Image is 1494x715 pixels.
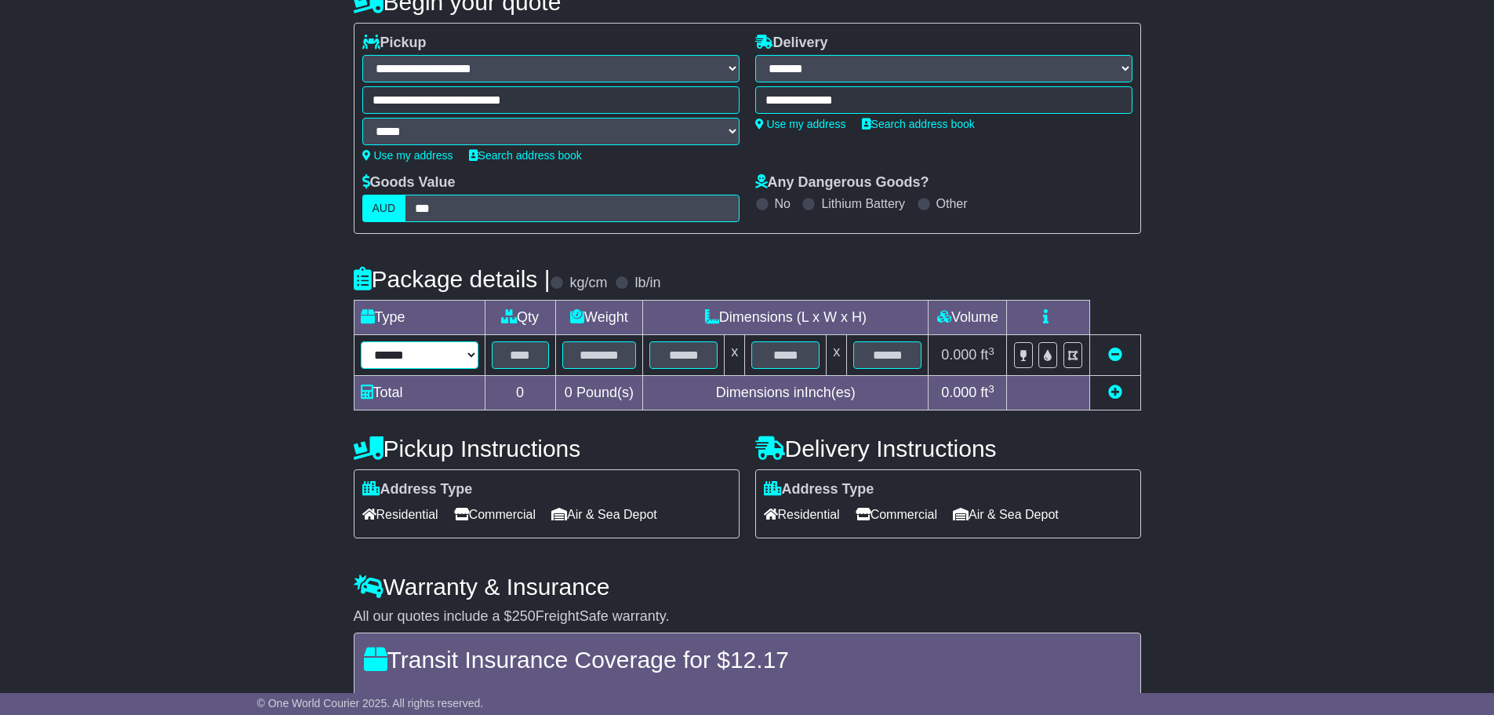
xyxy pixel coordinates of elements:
[755,35,828,52] label: Delivery
[988,383,994,395] sup: 3
[1108,385,1122,400] a: Add new item
[980,385,994,400] span: ft
[362,149,453,162] a: Use my address
[551,502,657,527] span: Air & Sea Depot
[485,376,555,410] td: 0
[354,574,1141,600] h4: Warranty & Insurance
[454,502,536,527] span: Commercial
[775,196,791,211] label: No
[821,196,905,211] label: Lithium Battery
[755,436,1141,461] h4: Delivery Instructions
[362,35,427,52] label: Pickup
[725,335,745,376] td: x
[953,502,1059,527] span: Air & Sea Depot
[980,347,994,363] span: ft
[354,266,551,292] h4: Package details |
[569,275,607,292] label: kg/cm
[929,301,1007,335] td: Volume
[362,481,473,498] label: Address Type
[936,196,968,211] label: Other
[755,118,846,130] a: Use my address
[485,301,555,335] td: Qty
[643,376,929,410] td: Dimensions in Inch(es)
[643,301,929,335] td: Dimensions (L x W x H)
[941,385,976,400] span: 0.000
[755,174,929,192] label: Any Dangerous Goods?
[1108,347,1122,363] a: Remove this item
[730,647,789,673] span: 12.17
[862,118,975,130] a: Search address book
[469,149,582,162] a: Search address book
[555,376,643,410] td: Pound(s)
[827,335,847,376] td: x
[634,275,660,292] label: lb/in
[257,697,484,710] span: © One World Courier 2025. All rights reserved.
[362,195,406,222] label: AUD
[354,301,485,335] td: Type
[354,436,740,461] h4: Pickup Instructions
[941,347,976,363] span: 0.000
[362,174,456,192] label: Goods Value
[362,502,438,527] span: Residential
[354,608,1141,626] div: All our quotes include a $ FreightSafe warranty.
[354,376,485,410] td: Total
[555,301,643,335] td: Weight
[512,608,536,624] span: 250
[364,647,1131,673] h4: Transit Insurance Coverage for $
[856,502,937,527] span: Commercial
[764,481,874,498] label: Address Type
[565,385,573,400] span: 0
[764,502,840,527] span: Residential
[988,345,994,357] sup: 3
